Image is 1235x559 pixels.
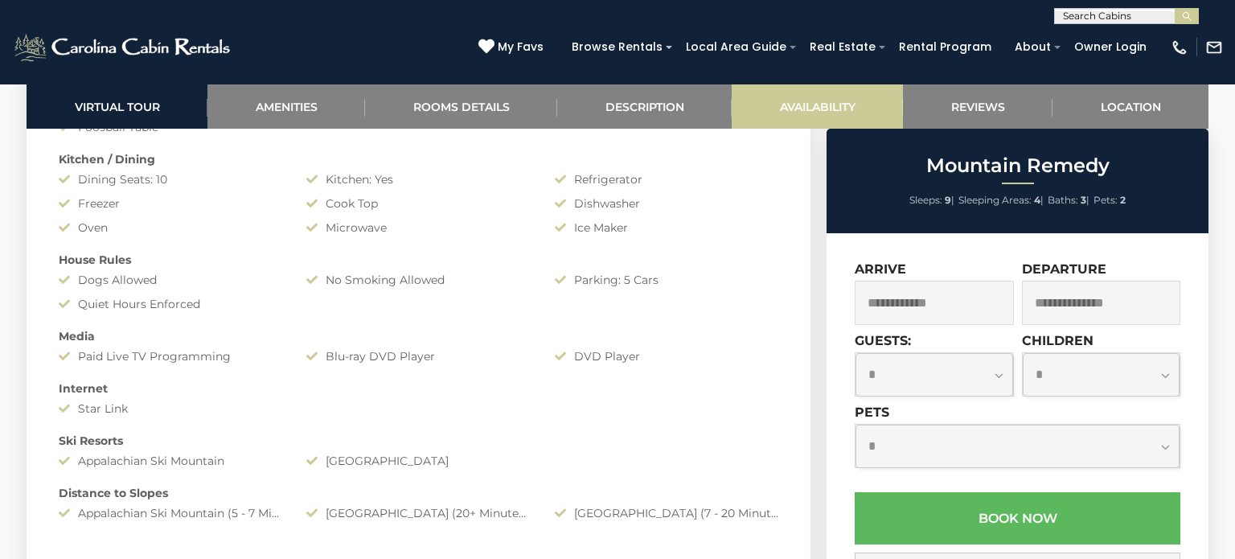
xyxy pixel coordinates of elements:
a: About [1007,35,1059,60]
a: Rooms Details [365,84,557,129]
label: Departure [1022,261,1106,277]
span: Sleeping Areas: [958,194,1032,206]
label: Guests: [855,333,911,348]
a: Description [557,84,732,129]
strong: 2 [1120,194,1126,206]
span: Pets: [1093,194,1118,206]
a: Rental Program [891,35,999,60]
div: Star Link [47,401,294,417]
span: Baths: [1048,194,1078,206]
li: | [1048,190,1089,211]
a: My Favs [478,39,548,56]
li: | [958,190,1044,211]
strong: 4 [1034,194,1040,206]
div: Ski Resorts [47,433,790,449]
div: Cook Top [294,195,542,212]
div: Internet [47,380,790,397]
div: Dishwasher [543,195,790,212]
div: Appalachian Ski Mountain [47,453,294,469]
a: Availability [732,84,903,129]
li: | [909,190,954,211]
a: Local Area Guide [678,35,794,60]
div: Dining Seats: 10 [47,171,294,187]
div: No Smoking Allowed [294,272,542,288]
img: phone-regular-white.png [1171,39,1188,56]
a: Owner Login [1066,35,1155,60]
label: Arrive [855,261,906,277]
strong: 3 [1081,194,1086,206]
div: Kitchen: Yes [294,171,542,187]
div: Microwave [294,220,542,236]
div: Parking: 5 Cars [543,272,790,288]
div: [GEOGRAPHIC_DATA] (7 - 20 Minute Drive) [543,505,790,521]
div: Oven [47,220,294,236]
label: Children [1022,333,1093,348]
div: Dogs Allowed [47,272,294,288]
div: Refrigerator [543,171,790,187]
a: Real Estate [802,35,884,60]
div: DVD Player [543,348,790,364]
div: House Rules [47,252,790,268]
div: Freezer [47,195,294,212]
div: Paid Live TV Programming [47,348,294,364]
div: Kitchen / Dining [47,151,790,167]
div: Media [47,328,790,344]
div: Appalachian Ski Mountain (5 - 7 Minute Drive) [47,505,294,521]
div: Ice Maker [543,220,790,236]
label: Pets [855,405,889,420]
a: Virtual Tour [27,84,207,129]
div: Blu-ray DVD Player [294,348,542,364]
a: Reviews [903,84,1052,129]
img: mail-regular-white.png [1205,39,1223,56]
div: Quiet Hours Enforced [47,296,294,312]
div: Distance to Slopes [47,485,790,501]
span: Sleeps: [909,194,942,206]
a: Amenities [207,84,365,129]
img: White-1-2.png [12,31,235,64]
strong: 9 [945,194,951,206]
a: Location [1052,84,1208,129]
div: [GEOGRAPHIC_DATA] [294,453,542,469]
a: Browse Rentals [564,35,671,60]
h2: Mountain Remedy [831,155,1204,176]
button: Book Now [855,492,1180,545]
span: My Favs [498,39,544,55]
div: [GEOGRAPHIC_DATA] (20+ Minutes Drive) [294,505,542,521]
